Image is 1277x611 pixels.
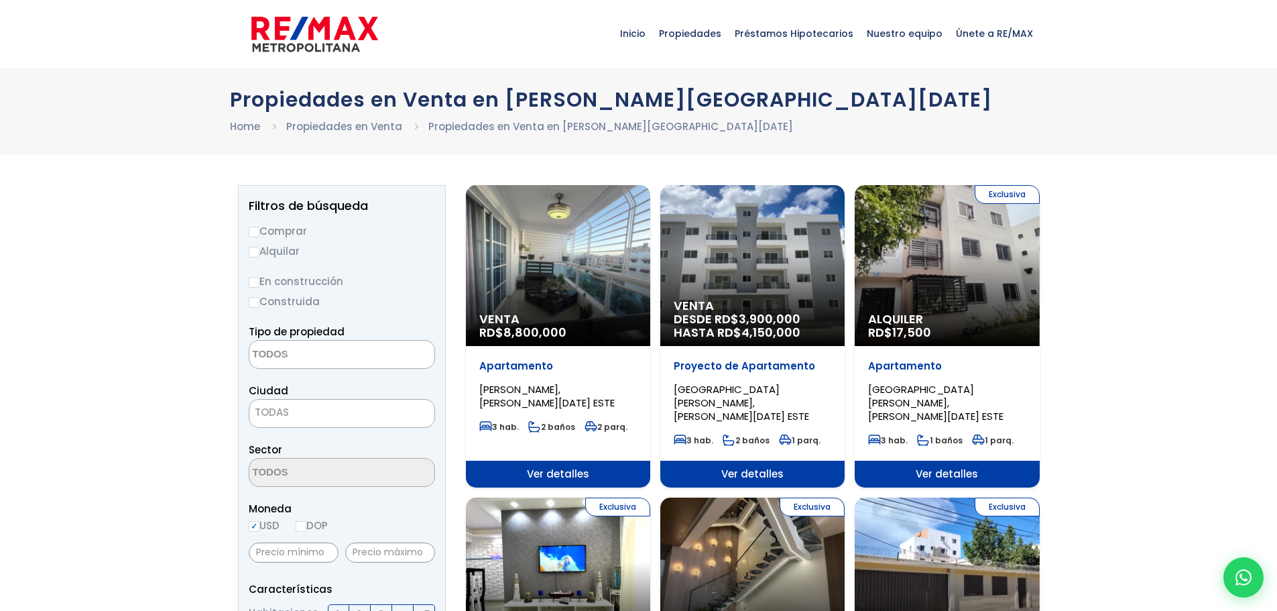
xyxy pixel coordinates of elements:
[479,359,637,373] p: Apartamento
[249,223,435,239] label: Comprar
[780,498,845,516] span: Exclusiva
[917,435,963,446] span: 1 baños
[249,325,345,339] span: Tipo de propiedad
[428,118,793,135] li: Propiedades en Venta en [PERSON_NAME][GEOGRAPHIC_DATA][DATE]
[249,581,435,598] p: Características
[249,521,259,532] input: USD
[975,498,1040,516] span: Exclusiva
[585,421,627,433] span: 2 parq.
[249,273,435,290] label: En construcción
[479,382,615,410] span: [PERSON_NAME], [PERSON_NAME][DATE] ESTE
[249,459,379,488] textarea: Search
[674,299,831,313] span: Venta
[249,247,259,258] input: Alquilar
[949,13,1040,54] span: Únete a RE/MAX
[660,185,845,488] a: Venta DESDE RD$3,900,000 HASTA RD$4,150,000 Proyecto de Apartamento [GEOGRAPHIC_DATA][PERSON_NAME...
[868,359,1026,373] p: Apartamento
[975,185,1040,204] span: Exclusiva
[255,405,289,419] span: TODAS
[249,341,379,370] textarea: Search
[249,293,435,310] label: Construida
[613,13,652,54] span: Inicio
[286,119,402,133] a: Propiedades en Venta
[674,326,831,339] span: HASTA RD$
[779,435,820,446] span: 1 parq.
[479,421,519,433] span: 3 hab.
[503,324,566,341] span: 8,800,000
[528,421,575,433] span: 2 baños
[892,324,931,341] span: 17,500
[249,403,434,422] span: TODAS
[296,521,306,532] input: DOP
[868,382,1004,423] span: [GEOGRAPHIC_DATA][PERSON_NAME], [PERSON_NAME][DATE] ESTE
[479,313,637,326] span: Venta
[230,88,1048,111] h1: Propiedades en Venta en [PERSON_NAME][GEOGRAPHIC_DATA][DATE]
[296,517,328,534] label: DOP
[230,119,260,133] a: Home
[674,435,713,446] span: 3 hab.
[249,399,435,428] span: TODAS
[249,517,280,534] label: USD
[249,277,259,288] input: En construcción
[466,461,650,488] span: Ver detalles
[652,13,728,54] span: Propiedades
[249,227,259,237] input: Comprar
[249,199,435,213] h2: Filtros de búsqueda
[741,324,800,341] span: 4,150,000
[674,313,831,339] span: DESDE RD$
[479,324,566,341] span: RD$
[251,14,378,54] img: remax-metropolitana-logo
[728,13,860,54] span: Préstamos Hipotecarios
[868,435,908,446] span: 3 hab.
[855,185,1039,488] a: Exclusiva Alquiler RD$17,500 Apartamento [GEOGRAPHIC_DATA][PERSON_NAME], [PERSON_NAME][DATE] ESTE...
[855,461,1039,488] span: Ver detalles
[249,500,435,517] span: Moneda
[466,185,650,488] a: Venta RD$8,800,000 Apartamento [PERSON_NAME], [PERSON_NAME][DATE] ESTE 3 hab. 2 baños 2 parq. Ver...
[660,461,845,488] span: Ver detalles
[345,543,435,563] input: Precio máximo
[972,435,1014,446] span: 1 parq.
[723,435,770,446] span: 2 baños
[674,359,831,373] p: Proyecto de Apartamento
[249,297,259,308] input: Construida
[249,443,282,457] span: Sector
[868,313,1026,326] span: Alquiler
[860,13,949,54] span: Nuestro equipo
[674,382,809,423] span: [GEOGRAPHIC_DATA][PERSON_NAME], [PERSON_NAME][DATE] ESTE
[739,311,800,327] span: 3,900,000
[249,243,435,260] label: Alquilar
[585,498,650,516] span: Exclusiva
[249,384,288,398] span: Ciudad
[868,324,931,341] span: RD$
[249,543,339,563] input: Precio mínimo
